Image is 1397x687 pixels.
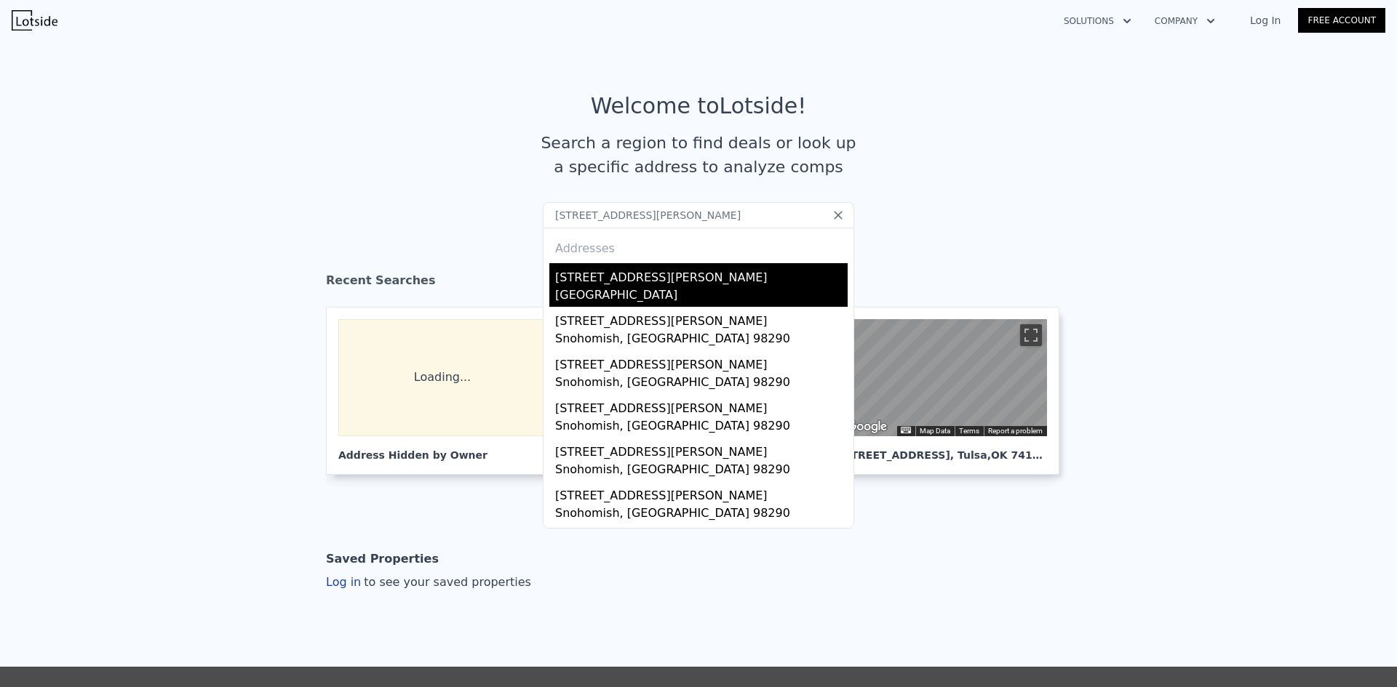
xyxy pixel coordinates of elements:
[555,438,848,461] div: [STREET_ADDRESS][PERSON_NAME]
[555,330,848,350] div: Snohomish, [GEOGRAPHIC_DATA] 98290
[555,481,848,505] div: [STREET_ADDRESS][PERSON_NAME]
[839,319,1047,436] div: Street View
[12,10,57,31] img: Lotside
[987,449,1047,461] span: , OK 74145
[326,545,439,574] div: Saved Properties
[1233,13,1298,28] a: Log In
[827,307,1071,475] a: Map [STREET_ADDRESS], Tulsa,OK 74145
[1020,324,1042,346] button: Toggle fullscreen view
[839,436,1047,462] div: [STREET_ADDRESS] , Tulsa
[901,427,911,433] button: Keyboard shortcuts
[543,202,854,228] input: Search an address or region...
[555,350,848,374] div: [STREET_ADDRESS][PERSON_NAME]
[1143,8,1227,34] button: Company
[326,260,1071,307] div: Recent Searches
[1298,8,1385,33] a: Free Account
[549,228,848,263] div: Addresses
[555,417,848,438] div: Snohomish, [GEOGRAPHIC_DATA] 98290
[555,263,848,286] div: [STREET_ADDRESS][PERSON_NAME]
[555,374,848,394] div: Snohomish, [GEOGRAPHIC_DATA] 98290
[555,394,848,417] div: [STREET_ADDRESS][PERSON_NAME]
[959,427,979,435] a: Terms
[843,417,891,436] img: Google
[338,436,546,462] div: Address Hidden by Owner
[1052,8,1143,34] button: Solutions
[555,307,848,330] div: [STREET_ADDRESS][PERSON_NAME]
[920,426,950,436] button: Map Data
[361,575,531,589] span: to see your saved properties
[591,93,807,119] div: Welcome to Lotside !
[555,286,848,307] div: [GEOGRAPHIC_DATA]
[843,417,891,436] a: Open this area in Google Maps (opens a new window)
[338,319,546,436] div: Loading...
[988,427,1043,435] a: Report a problem
[555,461,848,481] div: Snohomish, [GEOGRAPHIC_DATA] 98290
[536,131,861,179] div: Search a region to find deals or look up a specific address to analyze comps
[555,525,848,548] div: [STREET_ADDRESS][PERSON_NAME]
[839,319,1047,436] div: Map
[326,574,531,591] div: Log in
[326,307,570,475] a: Loading... Address Hidden by Owner
[555,505,848,525] div: Snohomish, [GEOGRAPHIC_DATA] 98290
